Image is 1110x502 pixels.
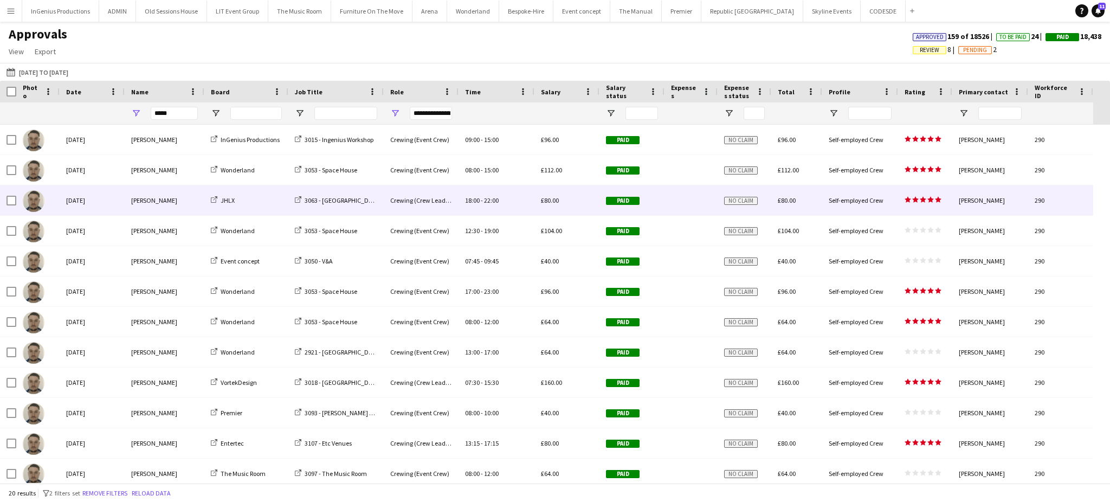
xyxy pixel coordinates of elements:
[778,439,796,447] span: £80.00
[465,196,480,204] span: 18:00
[610,1,662,22] button: The Manual
[541,378,562,387] span: £160.00
[541,227,562,235] span: £104.00
[384,459,459,488] div: Crewing (Event Crew)
[305,378,382,387] span: 3018 - [GEOGRAPHIC_DATA]
[465,257,480,265] span: 07:45
[778,166,799,174] span: £112.00
[724,440,758,448] span: No claim
[484,136,499,144] span: 15:00
[221,439,244,447] span: Entertec
[606,136,640,144] span: Paid
[920,47,939,54] span: Review
[221,136,280,144] span: InGenius Productions
[829,409,883,417] span: Self-employed Crew
[778,136,796,144] span: £96.00
[66,88,81,96] span: Date
[1028,428,1093,458] div: 290
[384,246,459,276] div: Crewing (Event Crew)
[1028,307,1093,337] div: 290
[778,318,796,326] span: £64.00
[541,409,559,417] span: £40.00
[481,136,483,144] span: -
[484,227,499,235] span: 19:00
[778,287,796,295] span: £96.00
[125,185,204,215] div: [PERSON_NAME]
[60,246,125,276] div: [DATE]
[384,307,459,337] div: Crewing (Event Crew)
[484,287,499,295] span: 23:00
[952,216,1028,246] div: [PERSON_NAME]
[99,1,136,22] button: ADMIN
[221,257,260,265] span: Event concept
[331,1,412,22] button: Furniture On The Move
[211,378,257,387] a: VortekDesign
[390,108,400,118] button: Open Filter Menu
[295,409,390,417] a: 3093 - [PERSON_NAME] Modern
[724,227,758,235] span: No claim
[484,409,499,417] span: 10:00
[778,88,795,96] span: Total
[541,439,559,447] span: £80.00
[829,348,883,356] span: Self-employed Crew
[724,258,758,266] span: No claim
[481,469,483,478] span: -
[829,136,883,144] span: Self-employed Crew
[861,1,906,22] button: CODESDE
[4,44,28,59] a: View
[724,108,734,118] button: Open Filter Menu
[606,83,645,100] span: Salary status
[952,337,1028,367] div: [PERSON_NAME]
[958,44,997,54] span: 2
[724,470,758,478] span: No claim
[606,349,640,357] span: Paid
[959,108,969,118] button: Open Filter Menu
[60,368,125,397] div: [DATE]
[829,287,883,295] span: Self-employed Crew
[131,108,141,118] button: Open Filter Menu
[23,251,44,273] img: Sam Scott
[484,348,499,356] span: 17:00
[384,428,459,458] div: Crewing (Crew Leader)
[606,108,616,118] button: Open Filter Menu
[465,318,480,326] span: 08:00
[125,459,204,488] div: [PERSON_NAME]
[295,166,357,174] a: 3053 - Space House
[606,288,640,296] span: Paid
[211,108,221,118] button: Open Filter Menu
[305,409,390,417] span: 3093 - [PERSON_NAME] Modern
[829,318,883,326] span: Self-employed Crew
[829,439,883,447] span: Self-employed Crew
[1028,337,1093,367] div: 290
[662,1,701,22] button: Premier
[481,287,483,295] span: -
[35,47,56,56] span: Export
[60,459,125,488] div: [DATE]
[305,287,357,295] span: 3053 - Space House
[484,196,499,204] span: 22:00
[4,66,70,79] button: [DATE] to [DATE]
[959,88,1008,96] span: Primary contact
[60,398,125,428] div: [DATE]
[1098,3,1106,10] span: 11
[484,166,499,174] span: 15:00
[136,1,207,22] button: Old Sessions House
[211,318,255,326] a: Wonderland
[952,185,1028,215] div: [PERSON_NAME]
[499,1,553,22] button: Bespoke-Hire
[913,44,958,54] span: 8
[829,88,850,96] span: Profile
[778,469,796,478] span: £64.00
[447,1,499,22] button: Wonderland
[744,107,765,120] input: Expenses status Filter Input
[484,378,499,387] span: 15:30
[829,257,883,265] span: Self-employed Crew
[465,227,480,235] span: 12:30
[1092,4,1105,17] a: 11
[23,372,44,394] img: Sam Scott
[481,166,483,174] span: -
[125,398,204,428] div: [PERSON_NAME]
[211,287,255,295] a: Wonderland
[952,246,1028,276] div: [PERSON_NAME]
[268,1,331,22] button: The Music Room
